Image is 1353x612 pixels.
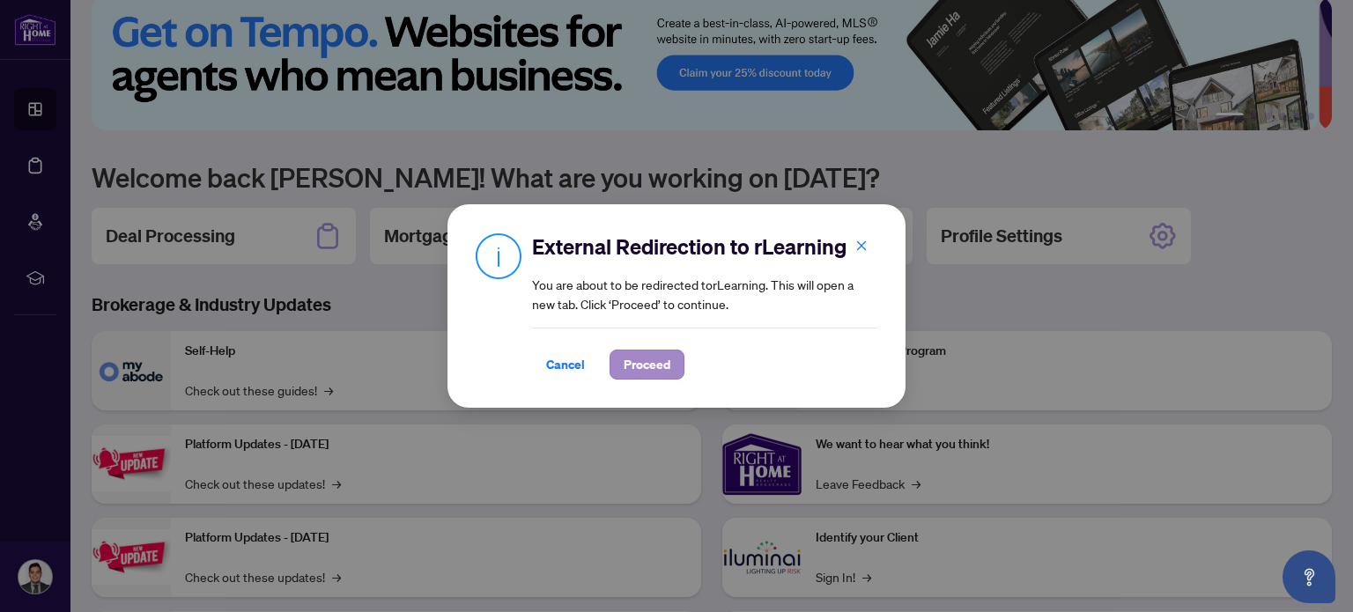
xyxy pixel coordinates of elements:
[476,232,521,279] img: Info Icon
[532,232,877,380] div: You are about to be redirected to rLearning . This will open a new tab. Click ‘Proceed’ to continue.
[532,350,599,380] button: Cancel
[532,232,877,261] h2: External Redirection to rLearning
[624,350,670,379] span: Proceed
[1283,550,1335,603] button: Open asap
[546,350,585,379] span: Cancel
[610,350,684,380] button: Proceed
[855,240,868,252] span: close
